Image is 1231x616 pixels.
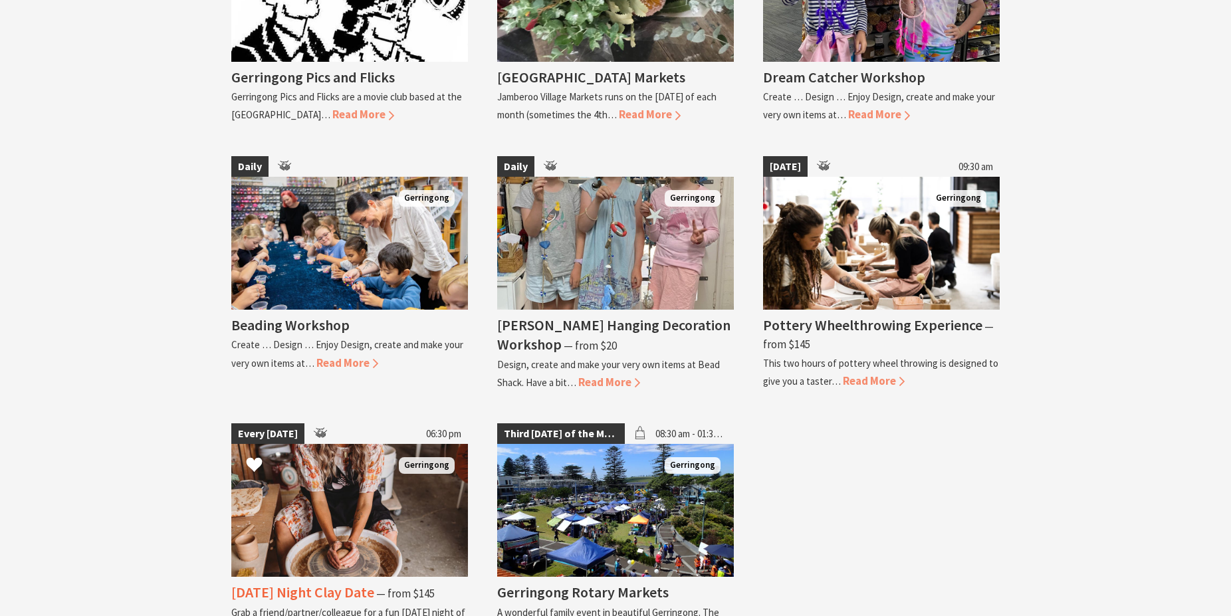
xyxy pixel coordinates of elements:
[231,338,463,369] p: Create … Design … Enjoy Design, create and make your very own items at…
[233,443,276,488] button: Click to Favourite Friday Night Clay Date
[763,316,982,334] h4: Pottery Wheelthrowing Experience
[763,68,925,86] h4: Dream Catcher Workshop
[497,177,734,310] img: Smiling happy children after their workshop class
[843,373,905,388] span: Read More
[665,457,721,474] span: Gerringong
[399,457,455,474] span: Gerringong
[231,423,304,445] span: Every [DATE]
[763,156,808,177] span: [DATE]
[497,583,669,601] h4: Gerringong Rotary Markets
[231,156,468,391] a: Daily Workshops Activities Fun Things to Do in Gerringong Gerringong Beading Workshop Create … De...
[332,107,394,122] span: Read More
[231,156,269,177] span: Daily
[497,68,685,86] h4: [GEOGRAPHIC_DATA] Markets
[763,357,998,387] p: This two hours of pottery wheel throwing is designed to give you a taster…
[578,375,640,389] span: Read More
[497,444,734,577] img: Christmas Market and Street Parade
[497,156,734,391] a: Daily Smiling happy children after their workshop class Gerringong [PERSON_NAME] Hanging Decorati...
[497,423,625,445] span: Third [DATE] of the Month
[231,177,468,310] img: Workshops Activities Fun Things to Do in Gerringong
[763,90,995,121] p: Create … Design … Enjoy Design, create and make your very own items at…
[231,583,374,601] h4: [DATE] Night Clay Date
[763,177,1000,310] img: Picture of a group of people sitting at a pottery wheel making pots with clay a
[399,190,455,207] span: Gerringong
[952,156,1000,177] span: 09:30 am
[564,338,617,353] span: ⁠— from $20
[231,90,462,121] p: Gerringong Pics and Flicks are a movie club based at the [GEOGRAPHIC_DATA]…
[376,586,435,601] span: ⁠— from $145
[497,156,534,177] span: Daily
[497,90,717,121] p: Jamberoo Village Markets runs on the [DATE] of each month (sometimes the 4th…
[763,156,1000,391] a: [DATE] 09:30 am Picture of a group of people sitting at a pottery wheel making pots with clay a G...
[848,107,910,122] span: Read More
[649,423,734,445] span: 08:30 am - 01:30 pm
[231,68,395,86] h4: Gerringong Pics and Flicks
[497,316,730,354] h4: [PERSON_NAME] Hanging Decoration Workshop
[931,190,986,207] span: Gerringong
[231,444,468,577] img: Photo shows female sitting at pottery wheel with hands on a ball of clay
[419,423,468,445] span: 06:30 pm
[316,356,378,370] span: Read More
[619,107,681,122] span: Read More
[665,190,721,207] span: Gerringong
[231,316,350,334] h4: Beading Workshop
[497,358,720,389] p: Design, create and make your very own items at Bead Shack. Have a bit…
